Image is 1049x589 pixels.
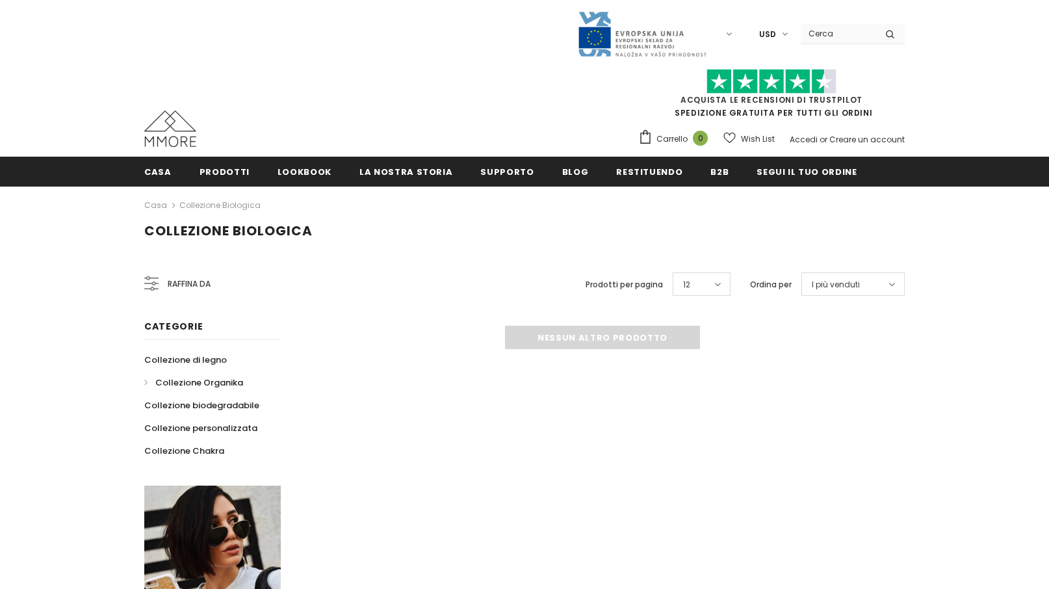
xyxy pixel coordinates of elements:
span: Collezione biologica [144,222,313,240]
a: Creare un account [829,134,905,145]
span: Blog [562,166,589,178]
span: Collezione Chakra [144,445,224,457]
span: B2B [710,166,729,178]
a: Segui il tuo ordine [757,157,857,186]
span: supporto [480,166,534,178]
a: La nostra storia [359,157,452,186]
span: USD [759,28,776,41]
label: Prodotti per pagina [586,278,663,291]
a: Accedi [790,134,818,145]
a: Casa [144,157,172,186]
a: Collezione biodegradabile [144,394,259,417]
span: Collezione personalizzata [144,422,257,434]
a: Collezione di legno [144,348,227,371]
span: I più venduti [812,278,860,291]
a: Collezione biologica [179,200,261,211]
img: Casi MMORE [144,111,196,147]
a: supporto [480,157,534,186]
a: Blog [562,157,589,186]
input: Search Site [801,24,875,43]
a: Prodotti [200,157,250,186]
a: Javni Razpis [577,28,707,39]
a: Carrello 0 [638,129,714,149]
a: Casa [144,198,167,213]
span: Wish List [741,133,775,146]
a: B2B [710,157,729,186]
span: La nostra storia [359,166,452,178]
span: Collezione biodegradabile [144,399,259,412]
span: Raffina da [168,277,211,291]
label: Ordina per [750,278,792,291]
img: Javni Razpis [577,10,707,58]
span: Lookbook [278,166,331,178]
span: Prodotti [200,166,250,178]
span: Segui il tuo ordine [757,166,857,178]
span: Restituendo [616,166,682,178]
span: 0 [693,131,708,146]
span: Casa [144,166,172,178]
span: Carrello [656,133,688,146]
a: Collezione Organika [144,371,243,394]
span: Categorie [144,320,203,333]
span: Collezione di legno [144,354,227,366]
a: Collezione Chakra [144,439,224,462]
span: SPEDIZIONE GRATUITA PER TUTTI GLI ORDINI [638,75,905,118]
a: Wish List [723,127,775,150]
a: Collezione personalizzata [144,417,257,439]
span: Collezione Organika [155,376,243,389]
a: Restituendo [616,157,682,186]
img: Fidati di Pilot Stars [706,69,836,94]
span: or [820,134,827,145]
a: Acquista le recensioni di TrustPilot [680,94,862,105]
span: 12 [683,278,690,291]
a: Lookbook [278,157,331,186]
